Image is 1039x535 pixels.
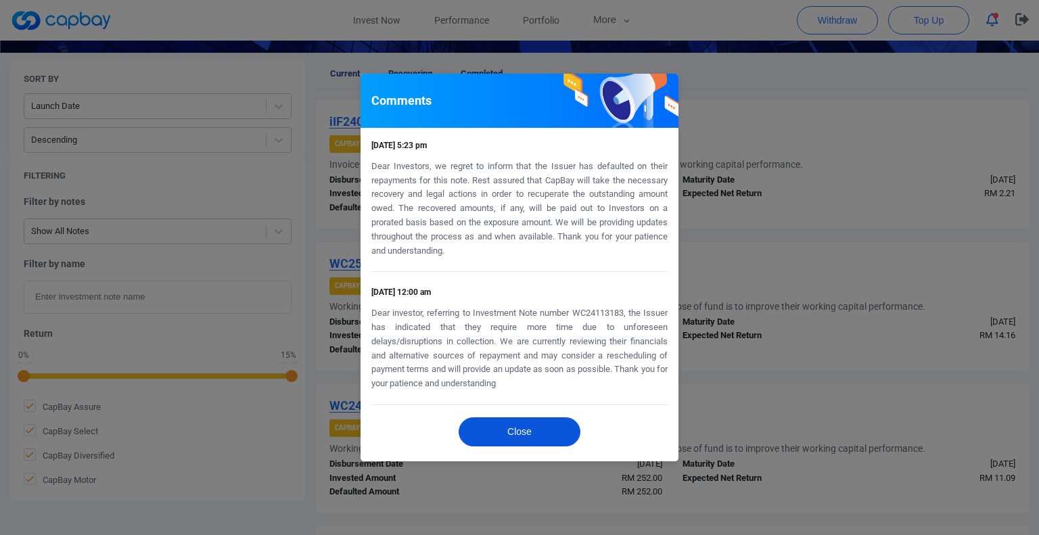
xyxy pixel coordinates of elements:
button: Close [459,417,580,446]
h5: Comments [371,93,432,109]
p: Dear investor, referring to Investment Note number WC24113183, the Issuer has indicated that they... [371,306,668,391]
p: Dear Investors, we regret to inform that the Issuer has defaulted on their repayments for this no... [371,160,668,258]
span: [DATE] 5:23 pm [371,141,427,150]
span: [DATE] 12:00 am [371,287,431,297]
